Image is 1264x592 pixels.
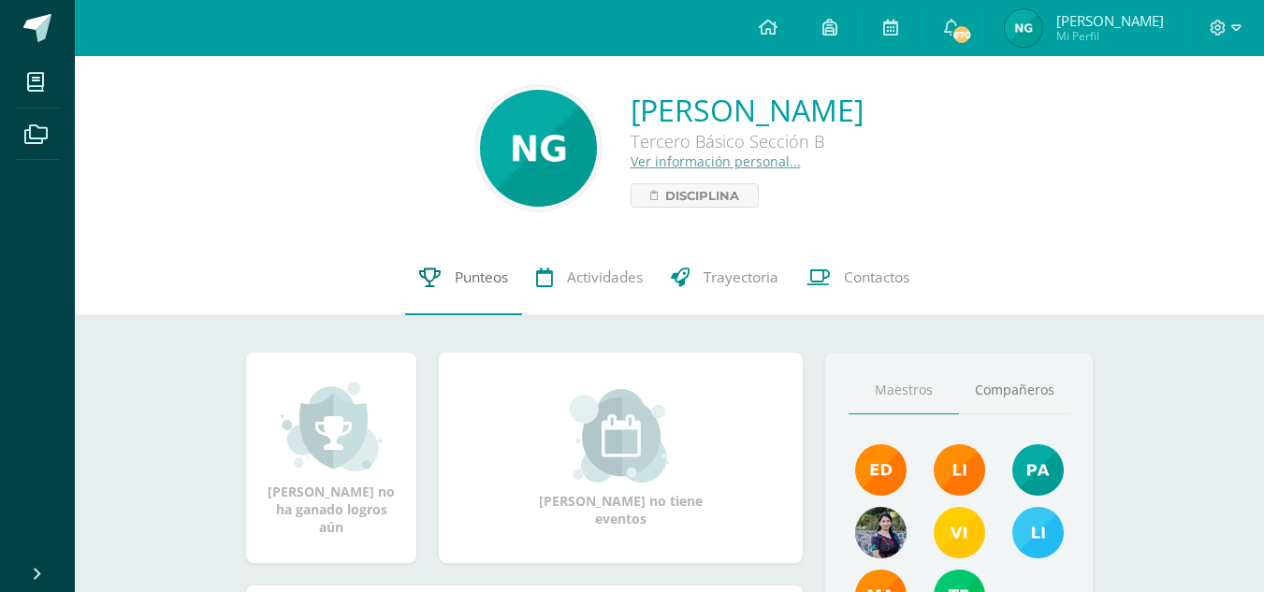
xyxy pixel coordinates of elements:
[934,444,985,496] img: cefb4344c5418beef7f7b4a6cc3e812c.png
[1012,444,1064,496] img: 40c28ce654064086a0d3fb3093eec86e.png
[1005,9,1042,47] img: fdb61e8f1c6b413a172208a7b42be463.png
[855,507,907,558] img: 9b17679b4520195df407efdfd7b84603.png
[455,267,508,287] span: Punteos
[704,267,778,287] span: Trayectoria
[405,240,522,315] a: Punteos
[265,380,398,536] div: [PERSON_NAME] no ha ganado logros aún
[480,90,597,207] img: 193e255a022faf9db22e3972e860bcd7.png
[631,90,864,130] a: [PERSON_NAME]
[665,184,739,207] span: Disciplina
[528,389,715,527] div: [PERSON_NAME] no tiene eventos
[570,389,672,483] img: event_small.png
[959,367,1069,414] a: Compañeros
[952,24,972,45] span: 670
[792,240,923,315] a: Contactos
[1056,11,1164,30] span: [PERSON_NAME]
[657,240,792,315] a: Trayectoria
[522,240,657,315] a: Actividades
[849,367,959,414] a: Maestros
[1012,507,1064,558] img: 93ccdf12d55837f49f350ac5ca2a40a5.png
[631,130,864,152] div: Tercero Básico Sección B
[631,152,801,170] a: Ver información personal...
[567,267,643,287] span: Actividades
[1056,28,1164,44] span: Mi Perfil
[844,267,909,287] span: Contactos
[855,444,907,496] img: f40e456500941b1b33f0807dd74ea5cf.png
[934,507,985,558] img: 0ee4c74e6f621185b04bb9cfb72a2a5b.png
[631,183,759,208] a: Disciplina
[281,380,383,473] img: achievement_small.png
